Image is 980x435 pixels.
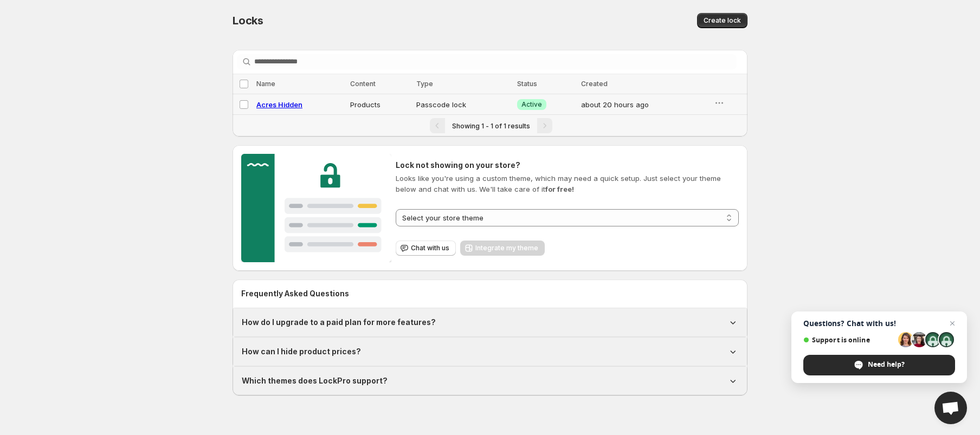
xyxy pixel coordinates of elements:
[233,14,263,27] span: Locks
[545,185,574,193] strong: for free!
[517,80,537,88] span: Status
[416,80,433,88] span: Type
[233,114,747,137] nav: Pagination
[396,241,456,256] button: Chat with us
[256,100,302,109] a: Acres Hidden
[697,13,747,28] button: Create lock
[581,80,608,88] span: Created
[452,122,530,130] span: Showing 1 - 1 of 1 results
[521,100,542,109] span: Active
[242,346,361,357] h1: How can I hide product prices?
[413,94,514,115] td: Passcode lock
[411,244,449,252] span: Chat with us
[242,317,436,328] h1: How do I upgrade to a paid plan for more features?
[578,94,711,115] td: about 20 hours ago
[396,173,739,194] p: Looks like you're using a custom theme, which may need a quick setup. Just select your theme belo...
[347,94,413,115] td: Products
[350,80,376,88] span: Content
[868,360,905,369] span: Need help?
[934,392,967,424] a: Open chat
[242,375,388,386] h1: Which themes does LockPro support?
[241,154,391,262] img: Customer support
[803,355,955,375] span: Need help?
[803,336,894,344] span: Support is online
[256,80,275,88] span: Name
[803,319,955,328] span: Questions? Chat with us!
[396,160,739,171] h2: Lock not showing on your store?
[241,288,739,299] h2: Frequently Asked Questions
[704,16,741,25] span: Create lock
